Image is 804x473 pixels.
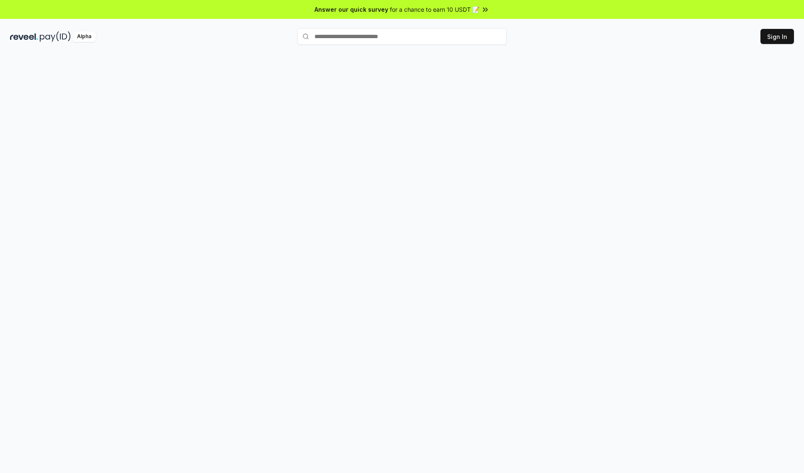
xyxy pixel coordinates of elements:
span: Answer our quick survey [314,5,388,14]
img: reveel_dark [10,31,38,42]
span: for a chance to earn 10 USDT 📝 [390,5,479,14]
div: Alpha [72,31,96,42]
button: Sign In [760,29,794,44]
img: pay_id [40,31,71,42]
